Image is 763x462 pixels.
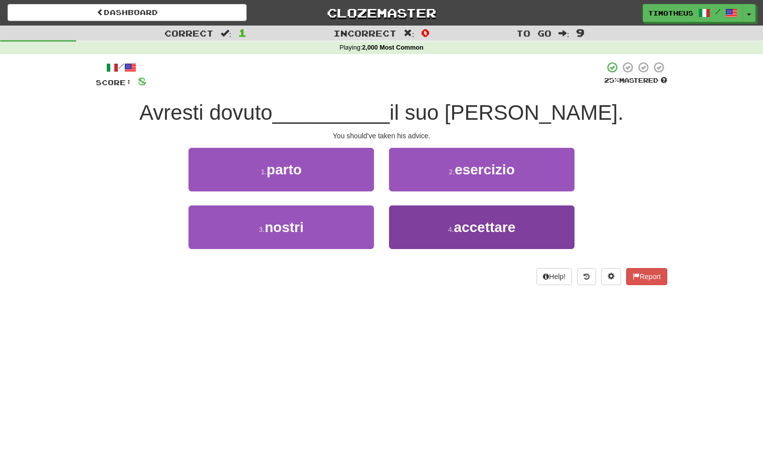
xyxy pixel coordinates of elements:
button: 2.esercizio [389,148,575,191]
a: Clozemaster [262,4,501,22]
small: 2 . [449,168,455,176]
span: : [221,29,232,38]
span: accettare [454,219,515,235]
small: 4 . [448,225,454,234]
span: nostri [265,219,304,235]
span: 25 % [604,76,619,84]
a: Timotheus / [643,4,743,22]
span: esercizio [455,162,515,177]
span: / [715,8,720,15]
span: parto [267,162,302,177]
span: : [558,29,569,38]
button: Help! [536,268,572,285]
span: Incorrect [333,28,397,38]
button: 1.parto [188,148,374,191]
span: 8 [138,75,146,87]
button: 4.accettare [389,205,575,249]
button: Round history (alt+y) [577,268,596,285]
div: / [96,61,146,74]
button: Report [626,268,667,285]
span: 0 [421,27,430,39]
span: __________ [272,101,390,124]
span: Avresti dovuto [139,101,272,124]
a: Dashboard [8,4,247,21]
small: 1 . [261,168,267,176]
span: Score: [96,78,132,87]
span: il suo [PERSON_NAME]. [390,101,624,124]
button: 3.nostri [188,205,374,249]
span: Correct [164,28,214,38]
span: Timotheus [648,9,693,18]
strong: 2,000 Most Common [362,44,423,51]
span: : [404,29,415,38]
span: 1 [238,27,247,39]
span: 9 [576,27,585,39]
div: You should've taken his advice. [96,131,667,141]
small: 3 . [259,225,265,234]
span: To go [516,28,551,38]
div: Mastered [604,76,667,85]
